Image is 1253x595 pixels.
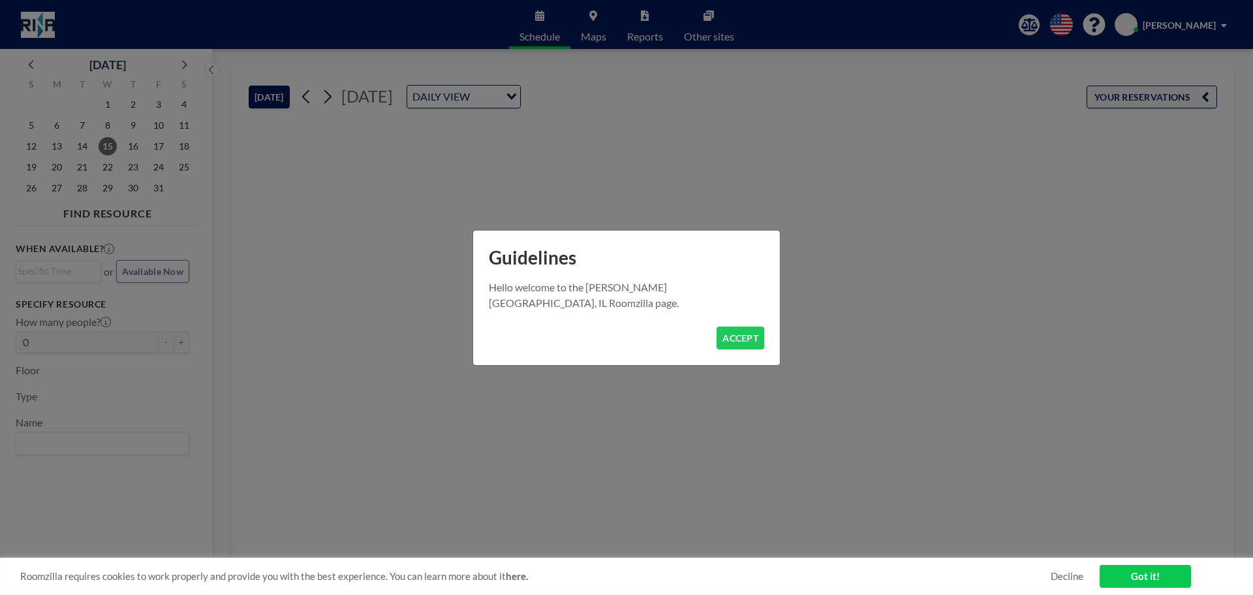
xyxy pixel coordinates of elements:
a: here. [506,570,528,582]
a: Got it! [1100,565,1191,588]
p: Hello welcome to the [PERSON_NAME][GEOGRAPHIC_DATA], IL Roomzilla page. [489,280,764,311]
a: Decline [1051,570,1083,583]
button: ACCEPT [717,327,764,349]
span: Roomzilla requires cookies to work properly and provide you with the best experience. You can lea... [20,570,1051,583]
h1: Guidelines [473,231,780,280]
